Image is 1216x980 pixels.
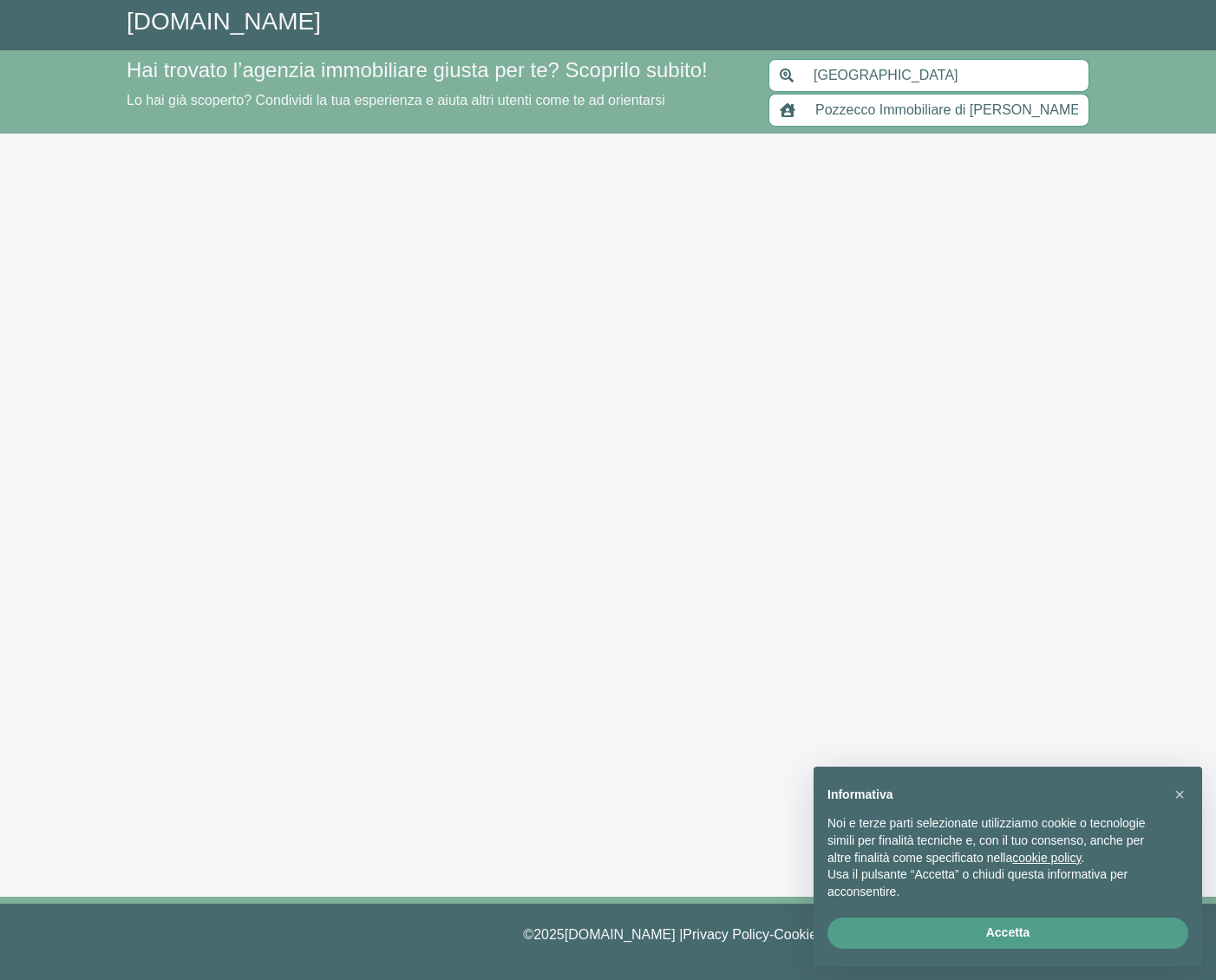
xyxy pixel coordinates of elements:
[803,59,1089,92] input: Inserisci area di ricerca (Comune o Provincia)
[1174,785,1185,804] span: ×
[827,866,1160,900] p: Usa il pulsante “Accetta” o chiudi questa informativa per acconsentire.
[1166,781,1193,808] button: Chiudi questa informativa
[127,924,1089,945] p: © 2025 [DOMAIN_NAME] | - - |
[683,927,769,942] a: Privacy Policy
[127,90,748,111] p: Lo hai già scoperto? Condividi la tua esperienza e aiuta altri utenti come te ad orientarsi
[827,918,1188,949] button: Accetta
[827,815,1160,866] p: Noi e terze parti selezionate utilizziamo cookie o tecnologie simili per finalità tecniche e, con...
[127,8,321,35] a: [DOMAIN_NAME]
[805,94,1089,127] input: Inserisci nome agenzia immobiliare
[827,787,1160,802] h2: Informativa
[1012,851,1081,865] a: cookie policy - il link si apre in una nuova scheda
[127,58,748,83] h4: Hai trovato l’agenzia immobiliare giusta per te? Scoprilo subito!
[774,927,858,942] a: Cookie Policy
